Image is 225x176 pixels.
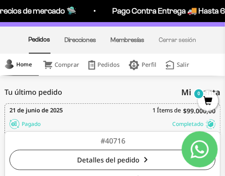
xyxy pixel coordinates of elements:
div: Completado [113,117,220,131]
div: Pagado [5,117,113,131]
div: 1 Ítems de [113,104,220,117]
span: Tu último pedido [5,87,62,97]
a: 0 [198,97,218,107]
div: #40716 [5,132,221,150]
a: Cerrar sesión [159,37,197,43]
a: Comprar [39,54,84,76]
div: Perfil [124,54,161,76]
a: Membresías [111,37,145,43]
time: 21 de junio de 2025 [9,106,63,115]
a: Pedidos [29,36,51,43]
button: Salir [161,54,194,76]
div: Pedidos [84,54,124,76]
mark: 0 [193,88,204,99]
a: Direcciones [65,37,96,43]
div: Home [5,57,32,72]
a: Detalles del pedido [9,150,216,170]
b: $99.000,00 [183,106,216,116]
